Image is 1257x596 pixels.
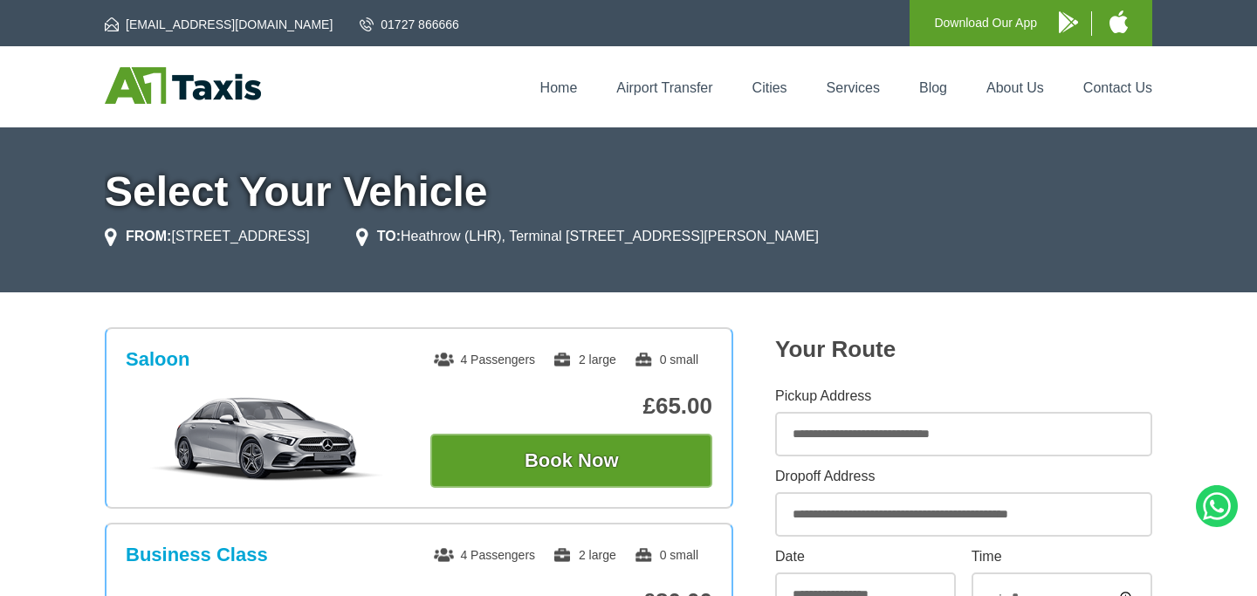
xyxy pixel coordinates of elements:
[105,226,310,247] li: [STREET_ADDRESS]
[972,550,1152,564] label: Time
[1059,11,1078,33] img: A1 Taxis Android App
[126,544,268,566] h3: Business Class
[986,80,1044,95] a: About Us
[775,469,1152,483] label: Dropoff Address
[430,393,712,420] p: £65.00
[827,80,880,95] a: Services
[775,389,1152,403] label: Pickup Address
[752,80,787,95] a: Cities
[377,229,401,243] strong: TO:
[616,80,712,95] a: Airport Transfer
[1083,80,1152,95] a: Contact Us
[634,548,698,562] span: 0 small
[105,171,1152,213] h1: Select Your Vehicle
[1109,10,1128,33] img: A1 Taxis iPhone App
[540,80,578,95] a: Home
[356,226,819,247] li: Heathrow (LHR), Terminal [STREET_ADDRESS][PERSON_NAME]
[553,353,616,367] span: 2 large
[434,548,535,562] span: 4 Passengers
[360,16,459,33] a: 01727 866666
[634,353,698,367] span: 0 small
[919,80,947,95] a: Blog
[126,348,189,371] h3: Saloon
[105,67,261,104] img: A1 Taxis St Albans LTD
[934,12,1037,34] p: Download Our App
[430,434,712,488] button: Book Now
[775,550,956,564] label: Date
[553,548,616,562] span: 2 large
[135,395,398,483] img: Saloon
[105,16,333,33] a: [EMAIL_ADDRESS][DOMAIN_NAME]
[126,229,171,243] strong: FROM:
[434,353,535,367] span: 4 Passengers
[775,336,1152,363] h2: Your Route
